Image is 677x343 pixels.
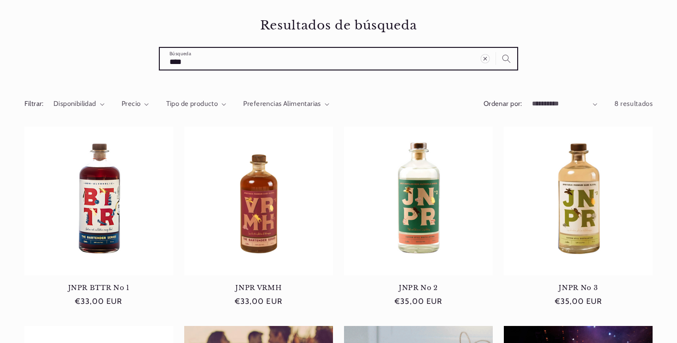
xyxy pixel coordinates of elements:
[484,99,522,108] label: Ordenar por:
[24,99,44,109] h2: Filtrar:
[614,99,653,108] span: 8 resultados
[122,99,149,109] summary: Precio
[122,99,141,108] span: Precio
[496,48,517,69] button: Búsqueda
[53,99,96,108] span: Disponibilidad
[166,99,218,108] span: Tipo de producto
[504,284,653,292] a: JNPR No 3
[24,17,653,33] h1: Resultados de búsqueda
[184,284,333,292] a: JNPR VRMH
[475,48,496,69] button: Borrar término de búsqueda
[24,284,173,292] a: JNPR BTTR No 1
[344,284,493,292] a: JNPR No 2
[243,99,321,108] span: Preferencias Alimentarias
[243,99,329,109] summary: Preferencias Alimentarias (0 seleccionado)
[53,99,105,109] summary: Disponibilidad (0 seleccionado)
[166,99,227,109] summary: Tipo de producto (0 seleccionado)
